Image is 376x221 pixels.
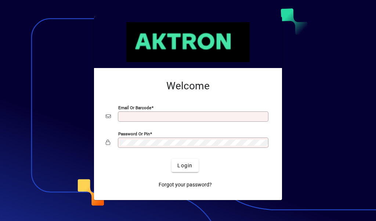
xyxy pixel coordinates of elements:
[159,181,212,189] span: Forgot your password?
[171,159,198,172] button: Login
[177,162,192,170] span: Login
[106,80,270,92] h2: Welcome
[156,178,215,191] a: Forgot your password?
[118,131,150,136] mat-label: Password or Pin
[118,105,151,110] mat-label: Email or Barcode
